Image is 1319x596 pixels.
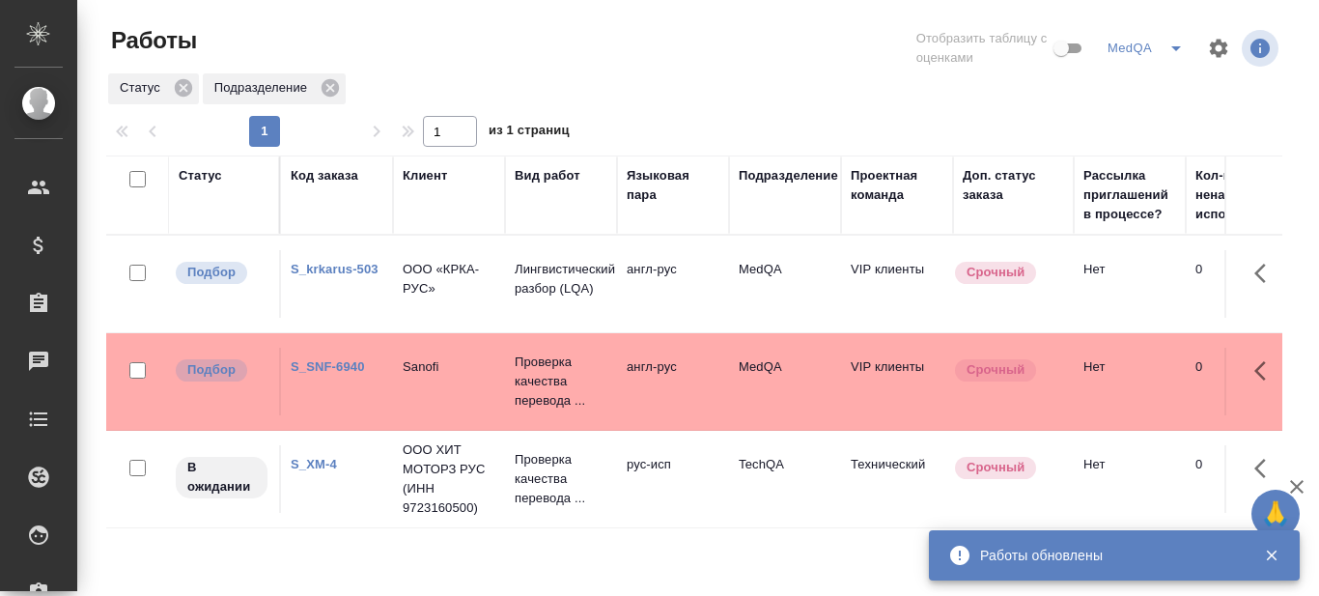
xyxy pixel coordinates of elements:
div: split button [1103,33,1195,64]
span: из 1 страниц [489,119,570,147]
div: Статус [108,73,199,104]
td: VIP клиенты [841,348,953,415]
span: Работы [106,25,197,56]
div: Доп. статус заказа [963,166,1064,205]
p: В ожидании [187,458,256,497]
div: Работы обновлены [980,546,1235,565]
div: Статус [179,166,222,185]
p: Статус [120,78,167,98]
div: Код заказа [291,166,358,185]
td: рус-исп [617,445,729,513]
div: Можно подбирать исполнителей [174,357,269,383]
p: Срочный [967,263,1024,282]
td: Технический [841,445,953,513]
div: Подразделение [203,73,346,104]
p: Лингвистический разбор (LQA) [515,260,607,298]
p: ООО «КРКА-РУС» [403,260,495,298]
td: TechQA [729,445,841,513]
td: англ-рус [617,250,729,318]
button: Закрыть [1251,547,1291,564]
span: Посмотреть информацию [1242,30,1282,67]
p: Проверка качества перевода ... [515,450,607,508]
a: S_SNF-6940 [291,359,365,374]
td: MedQA [729,348,841,415]
td: Нет [1074,445,1186,513]
td: англ-рус [617,348,729,415]
button: Здесь прячутся важные кнопки [1243,250,1289,297]
a: S_krkarus-503 [291,262,379,276]
div: Подразделение [739,166,838,185]
p: Подразделение [214,78,314,98]
p: Sanofi [403,357,495,377]
div: Языковая пара [627,166,719,205]
p: ООО ХИТ МОТОРЗ РУС (ИНН 9723160500) [403,440,495,518]
div: Исполнитель назначен, приступать к работе пока рано [174,455,269,500]
a: S_XM-4 [291,457,337,471]
p: Подбор [187,360,236,380]
p: Проверка качества перевода ... [515,353,607,411]
span: 🙏 [1259,494,1292,534]
td: Нет [1074,250,1186,318]
button: 🙏 [1251,490,1300,538]
p: Подбор [187,263,236,282]
button: Здесь прячутся важные кнопки [1243,348,1289,394]
span: Настроить таблицу [1195,25,1242,71]
td: VIP клиенты [841,250,953,318]
div: Кол-во неназначенных исполнителей [1195,166,1311,224]
div: Вид работ [515,166,580,185]
p: Срочный [967,360,1024,380]
div: Проектная команда [851,166,943,205]
div: Можно подбирать исполнителей [174,260,269,286]
div: Рассылка приглашений в процессе? [1083,166,1176,224]
p: Срочный [967,458,1024,477]
td: MedQA [729,250,841,318]
td: Нет [1074,348,1186,415]
div: Клиент [403,166,447,185]
span: Отобразить таблицу с оценками [916,29,1050,68]
button: Здесь прячутся важные кнопки [1243,445,1289,492]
